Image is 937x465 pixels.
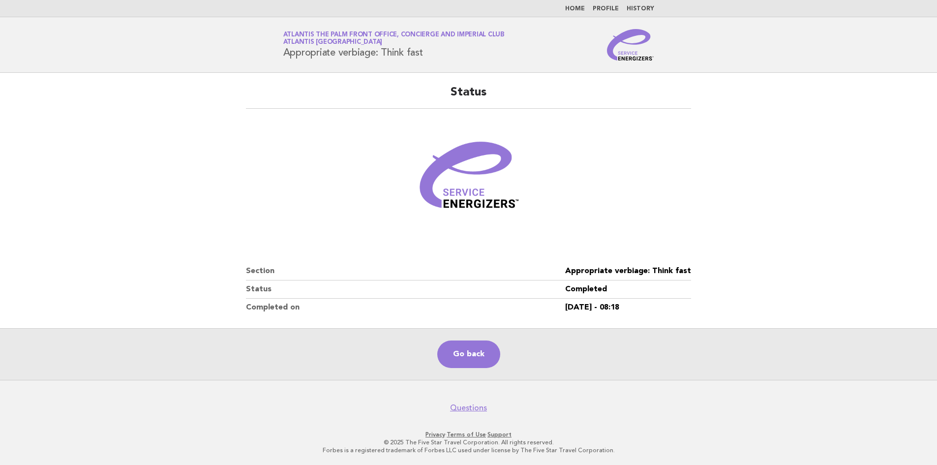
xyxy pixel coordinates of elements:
dt: Status [246,280,565,299]
a: Privacy [425,431,445,438]
img: Verified [410,121,528,239]
a: Support [487,431,512,438]
p: · · [168,431,770,438]
dd: [DATE] - 08:18 [565,299,691,316]
a: Profile [593,6,619,12]
a: Go back [437,341,500,368]
p: © 2025 The Five Star Travel Corporation. All rights reserved. [168,438,770,446]
a: Home [565,6,585,12]
dt: Section [246,262,565,280]
h2: Status [246,85,691,109]
dd: Completed [565,280,691,299]
a: Atlantis The Palm Front Office, Concierge and Imperial ClubAtlantis [GEOGRAPHIC_DATA] [283,31,505,45]
img: Service Energizers [607,29,654,61]
a: Questions [450,403,487,413]
dd: Appropriate verbiage: Think fast [565,262,691,280]
a: Terms of Use [447,431,486,438]
h1: Appropriate verbiage: Think fast [283,32,505,58]
dt: Completed on [246,299,565,316]
a: History [627,6,654,12]
span: Atlantis [GEOGRAPHIC_DATA] [283,39,383,46]
p: Forbes is a registered trademark of Forbes LLC used under license by The Five Star Travel Corpora... [168,446,770,454]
